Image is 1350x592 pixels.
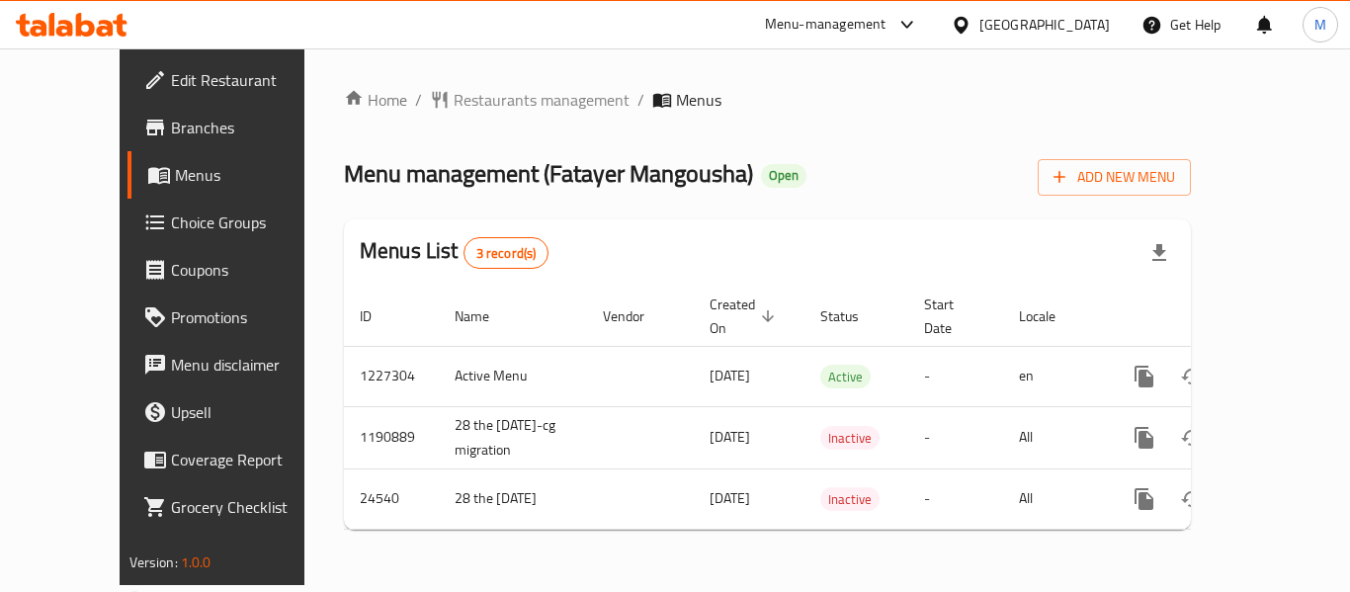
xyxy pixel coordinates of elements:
div: Export file [1136,229,1183,277]
div: [GEOGRAPHIC_DATA] [979,14,1110,36]
span: Name [455,304,515,328]
span: M [1314,14,1326,36]
span: Menus [175,163,329,187]
div: Inactive [820,487,880,511]
span: Add New Menu [1054,165,1175,190]
td: - [908,468,1003,529]
td: All [1003,406,1105,468]
td: 1190889 [344,406,439,468]
td: - [908,346,1003,406]
table: enhanced table [344,287,1326,530]
li: / [637,88,644,112]
button: Change Status [1168,475,1216,523]
span: 3 record(s) [464,244,548,263]
a: Edit Restaurant [127,56,345,104]
a: Promotions [127,294,345,341]
nav: breadcrumb [344,88,1191,112]
span: Coverage Report [171,448,329,471]
th: Actions [1105,287,1326,347]
span: ID [360,304,397,328]
td: en [1003,346,1105,406]
td: - [908,406,1003,468]
td: 28 the [DATE] [439,468,587,529]
span: Promotions [171,305,329,329]
a: Grocery Checklist [127,483,345,531]
div: Inactive [820,426,880,450]
button: more [1121,353,1168,400]
span: Grocery Checklist [171,495,329,519]
a: Choice Groups [127,199,345,246]
span: Created On [710,293,781,340]
span: Choice Groups [171,211,329,234]
span: [DATE] [710,485,750,511]
div: Active [820,365,871,388]
button: Change Status [1168,353,1216,400]
td: 1227304 [344,346,439,406]
td: 28 the [DATE]-cg migration [439,406,587,468]
span: Inactive [820,488,880,511]
span: Menus [676,88,721,112]
span: Status [820,304,885,328]
td: All [1003,468,1105,529]
span: Upsell [171,400,329,424]
span: Branches [171,116,329,139]
span: Inactive [820,427,880,450]
a: Coverage Report [127,436,345,483]
td: 24540 [344,468,439,529]
span: Vendor [603,304,670,328]
div: Menu-management [765,13,886,37]
span: Open [761,167,806,184]
button: Add New Menu [1038,159,1191,196]
span: Active [820,366,871,388]
a: Restaurants management [430,88,630,112]
span: Restaurants management [454,88,630,112]
button: Change Status [1168,414,1216,462]
li: / [415,88,422,112]
span: [DATE] [710,424,750,450]
a: Upsell [127,388,345,436]
span: Menu management ( Fatayer Mangousha ) [344,151,753,196]
button: more [1121,414,1168,462]
div: Total records count [464,237,549,269]
span: Version: [129,550,178,575]
a: Coupons [127,246,345,294]
span: [DATE] [710,363,750,388]
a: Home [344,88,407,112]
a: Menus [127,151,345,199]
span: Start Date [924,293,979,340]
div: Open [761,164,806,188]
span: 1.0.0 [181,550,211,575]
span: Coupons [171,258,329,282]
td: Active Menu [439,346,587,406]
span: Menu disclaimer [171,353,329,377]
a: Branches [127,104,345,151]
span: Edit Restaurant [171,68,329,92]
a: Menu disclaimer [127,341,345,388]
h2: Menus List [360,236,548,269]
button: more [1121,475,1168,523]
span: Locale [1019,304,1081,328]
